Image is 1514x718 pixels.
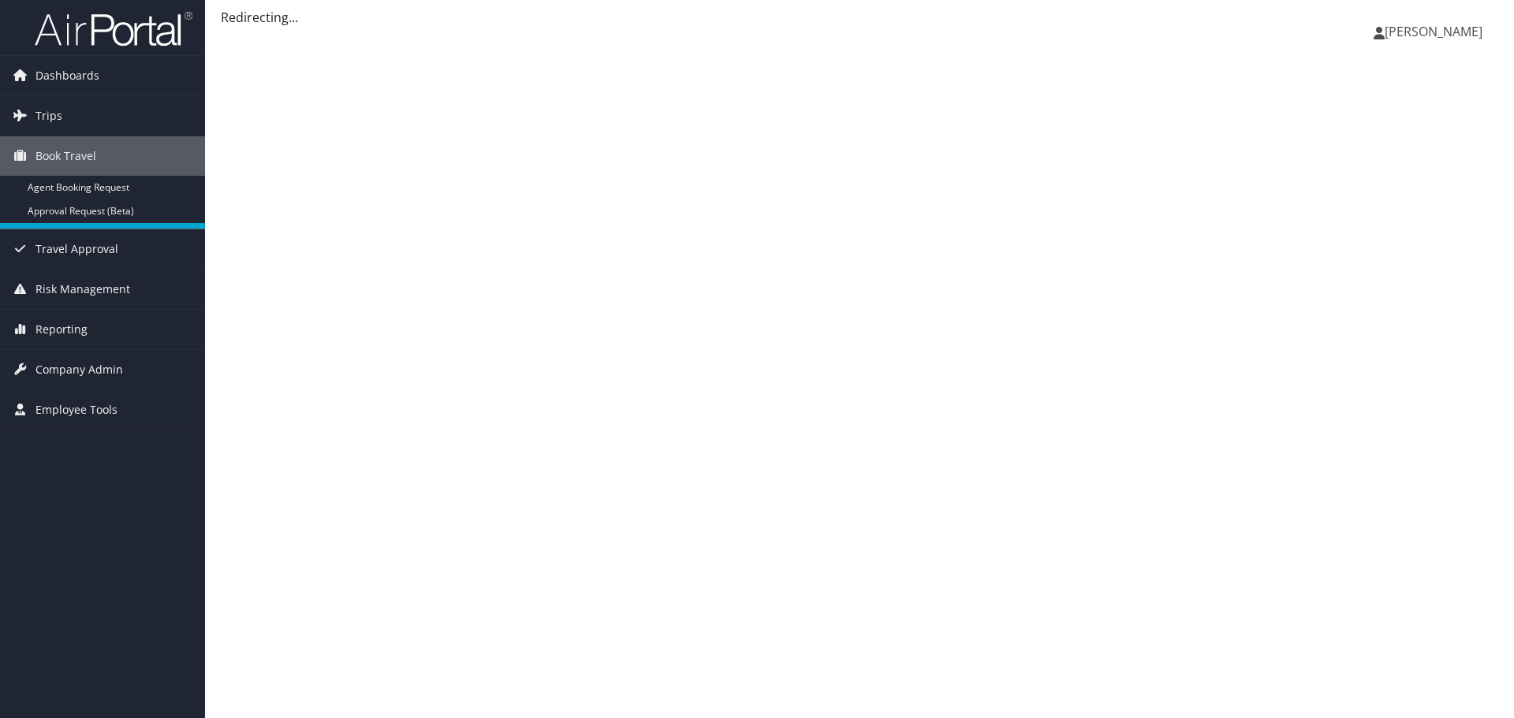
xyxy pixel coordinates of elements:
img: airportal-logo.png [35,10,192,47]
span: Book Travel [35,136,96,176]
span: Reporting [35,310,88,349]
span: Trips [35,96,62,136]
a: [PERSON_NAME] [1374,8,1498,55]
div: Redirecting... [221,8,1498,27]
span: Employee Tools [35,390,117,430]
span: [PERSON_NAME] [1385,23,1482,40]
span: Risk Management [35,270,130,309]
span: Dashboards [35,56,99,95]
span: Travel Approval [35,229,118,269]
span: Company Admin [35,350,123,389]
